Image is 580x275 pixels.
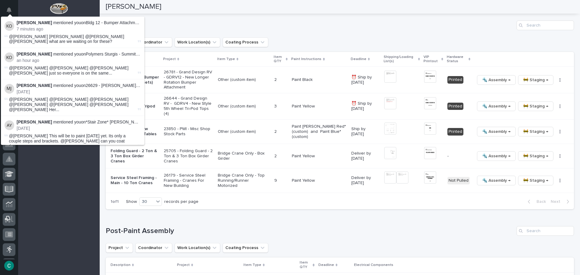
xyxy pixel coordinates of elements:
button: 🔩 Assembly → [477,101,516,111]
p: mentioned you on : [17,52,141,57]
p: Paint Black [292,77,346,82]
strong: [PERSON_NAME] [17,83,52,88]
button: Back [523,199,548,204]
p: 2 [274,152,278,159]
span: @[PERSON_NAME] @[PERSON_NAME] @[PERSON_NAME] @[PERSON_NAME] just so everyone is on the same ... [9,66,137,76]
p: 26644 - Grand Design RV - GDRV4 - New Style 5th Wheel Tri-Pod Tops (4) [164,96,213,116]
p: 2 [274,128,278,134]
p: ⏰ Ship by [DATE] [351,75,379,85]
p: Item QTY [300,259,311,270]
p: 2 [274,76,278,82]
p: VIP Printout [424,54,440,65]
span: @[PERSON_NAME] [PERSON_NAME] @[PERSON_NAME] @[PERSON_NAME] what are we waiting on for these? [9,34,124,44]
input: Search [517,226,574,236]
p: - [447,154,470,159]
button: Project [106,243,133,253]
img: Workspace Logo [50,3,68,14]
a: Bldg 12 - Bumper Attachments (2 Sets) [86,20,159,25]
span: 🔩 Assembly → [482,103,511,110]
button: Coating Process [223,243,268,253]
input: Search [517,21,574,30]
p: Paint Instructions [291,56,321,62]
p: mentioned you on : [17,83,141,88]
button: Next [548,199,574,204]
p: 9 [274,177,278,183]
p: Project [163,56,176,62]
img: Adam Yutzy [5,120,14,130]
strong: [PERSON_NAME] [17,20,52,25]
span: Next [551,199,564,204]
span: @[PERSON_NAME] This will be to paint [DATE] yet. Its only a couple steps and brackets. @[PERSON_N... [9,133,137,149]
span: 🚧 Staging → [523,128,548,135]
button: 🚧 Staging → [518,151,553,161]
img: Ken Overmyer [5,21,14,31]
p: Deadline [351,56,366,62]
button: Notifications [3,4,15,16]
p: mentioned you on : [17,20,141,25]
p: Show [126,199,137,204]
button: 🔩 Assembly → [477,127,516,136]
p: an hour ago [17,58,141,63]
p: Paint [PERSON_NAME] Red* (custom) and Paint Blue* (custom) [292,124,346,139]
button: 🔩 Assembly → [477,75,516,85]
strong: [PERSON_NAME] [17,52,52,56]
button: users-avatar [3,259,15,272]
tr: Folding Guard - 2 Ton & 3 Ton Box Girder Cranes25705 - Folding Guard - 2 Ton & 3 Ton Box Girder C... [106,144,574,168]
p: [DATE] [17,126,141,131]
img: Ken Overmyer [5,53,14,62]
span: 🔩 Assembly → [482,76,511,84]
p: Item Type [243,262,261,268]
p: Shipping/Loading List(s) [384,54,417,65]
p: Other (custom item) [218,129,269,134]
p: Service Steel Framing - Main - 10 Ton Cranes [111,175,159,186]
div: 30 [140,199,154,205]
p: Folding Guard - 2 Ton & 3 Ton Box Girder Cranes [111,149,159,164]
span: 🔩 Assembly → [482,128,511,135]
button: Work Location(s) [175,37,220,47]
tr: GDRV - Bldg 12 - Bumper Attachments (2 Sets)26781 - Grand Design RV - GDRV12 - New Longer Rotatio... [106,67,574,93]
span: 🚧 Staging → [523,103,548,110]
p: 26781 - Grand Design RV - GDRV12 - New Longer Rotation Bumper Attachment [164,70,213,90]
p: Ship by [DATE] [351,126,379,137]
div: Printed [447,128,463,136]
p: Deliver by [DATE] [351,175,379,186]
button: Work Location(s) [175,243,220,253]
tr: PWI - Bldg 1 - New Horizon Auction Tables23850 - PWI - Misc Shop Stock PartsOther (custom item)22... [106,120,574,144]
p: 7 minutes ago [17,27,141,32]
p: Other (custom item) [218,77,269,82]
button: 🚧 Staging → [518,101,553,111]
button: 🚧 Staging → [518,176,553,185]
span: 🔩 Assembly → [482,177,511,184]
p: 25705 - Folding Guard - 2 Ton & 3 Ton Box Girder Cranes [164,149,213,164]
span: 🔩 Assembly → [482,152,511,160]
p: 1 of 1 [106,194,124,209]
p: Electrical Components [354,262,393,268]
p: Hardware Status [447,54,467,65]
p: Deliver by [DATE] [351,151,379,161]
p: records per page [164,199,198,204]
div: Printed [447,103,463,110]
p: Bridge Crane Only - Top Running/Runner Motorized [218,173,269,188]
strong: [PERSON_NAME] [17,120,52,124]
span: Back [533,199,546,204]
p: Paint Yellow [292,178,346,183]
p: Description [111,262,130,268]
tr: GDRV - Bldg 4 (maintenance) - Tripod Tops26644 - Grand Design RV - GDRV4 - New Style 5th Wheel Tr... [106,93,574,119]
p: Deadline [318,262,334,268]
p: Paint Yellow [292,154,346,159]
button: Coating Process [223,37,268,47]
span: @[PERSON_NAME] @[PERSON_NAME] @[PERSON_NAME] @[PERSON_NAME] @[PERSON_NAME] @[PERSON_NAME] @[PERSO... [9,97,137,112]
span: 🚧 Staging → [523,152,548,160]
p: Item QTY [274,54,284,65]
button: 🔩 Assembly → [477,176,516,185]
p: 3 [274,103,278,109]
p: Item Type [217,56,235,62]
p: 23850 - PWI - Misc Shop Stock Parts [164,126,213,137]
button: Coordinator [135,37,172,47]
div: Printed [447,76,463,84]
button: 🚧 Staging → [518,127,553,136]
a: *Stair Zone* [PERSON_NAME] Inc - Oversized Treads [86,120,188,124]
a: 26629 - [PERSON_NAME] Smoke - Cranes [86,83,168,88]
